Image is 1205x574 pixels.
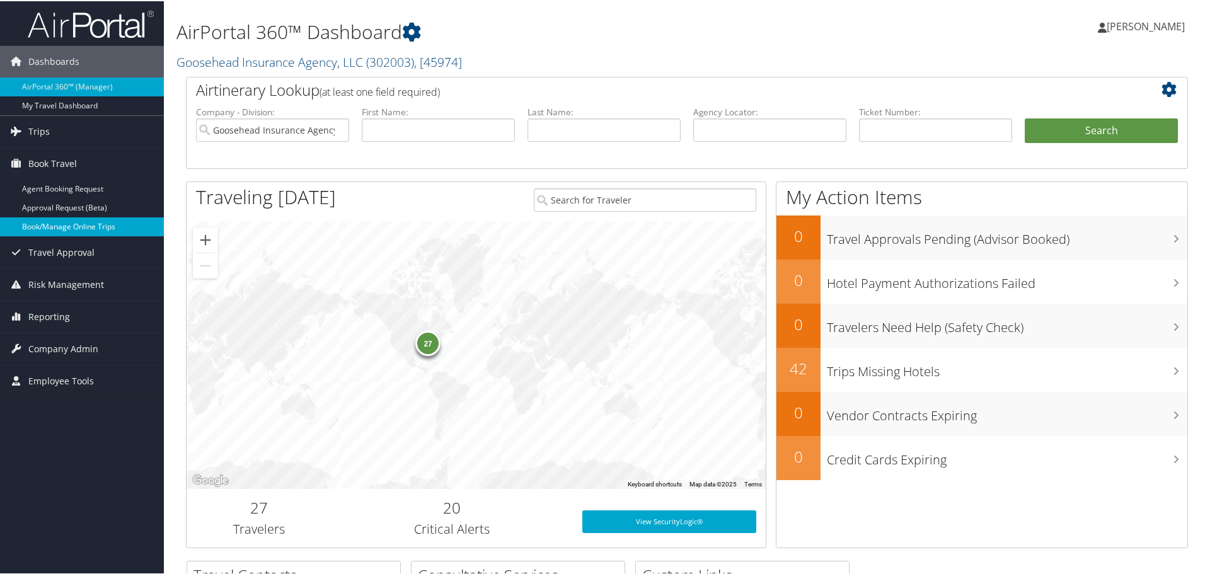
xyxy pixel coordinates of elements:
[827,444,1187,468] h3: Credit Cards Expiring
[28,332,98,364] span: Company Admin
[776,302,1187,347] a: 0Travelers Need Help (Safety Check)
[827,267,1187,291] h3: Hotel Payment Authorizations Failed
[196,78,1095,100] h2: Airtinerary Lookup
[196,519,322,537] h3: Travelers
[628,479,682,488] button: Keyboard shortcuts
[776,391,1187,435] a: 0Vendor Contracts Expiring
[776,435,1187,479] a: 0Credit Cards Expiring
[1107,18,1185,32] span: [PERSON_NAME]
[28,300,70,331] span: Reporting
[582,509,756,532] a: View SecurityLogic®
[190,471,231,488] a: Open this area in Google Maps (opens a new window)
[744,479,762,486] a: Terms (opens in new tab)
[693,105,846,117] label: Agency Locator:
[859,105,1012,117] label: Ticket Number:
[689,479,737,486] span: Map data ©2025
[776,258,1187,302] a: 0Hotel Payment Authorizations Failed
[1025,117,1178,142] button: Search
[776,445,821,466] h2: 0
[827,311,1187,335] h3: Travelers Need Help (Safety Check)
[776,268,821,290] h2: 0
[28,236,95,267] span: Travel Approval
[320,84,440,98] span: (at least one field required)
[28,8,154,38] img: airportal-logo.png
[776,347,1187,391] a: 42Trips Missing Hotels
[28,268,104,299] span: Risk Management
[196,183,336,209] h1: Traveling [DATE]
[366,52,414,69] span: ( 302003 )
[196,496,322,517] h2: 27
[827,223,1187,247] h3: Travel Approvals Pending (Advisor Booked)
[28,147,77,178] span: Book Travel
[776,357,821,378] h2: 42
[196,105,349,117] label: Company - Division:
[776,183,1187,209] h1: My Action Items
[193,226,218,251] button: Zoom in
[414,52,462,69] span: , [ 45974 ]
[776,224,821,246] h2: 0
[176,18,857,44] h1: AirPortal 360™ Dashboard
[341,519,563,537] h3: Critical Alerts
[415,330,441,355] div: 27
[341,496,563,517] h2: 20
[28,364,94,396] span: Employee Tools
[776,401,821,422] h2: 0
[28,115,50,146] span: Trips
[362,105,515,117] label: First Name:
[28,45,79,76] span: Dashboards
[776,313,821,334] h2: 0
[534,187,756,210] input: Search for Traveler
[528,105,681,117] label: Last Name:
[193,252,218,277] button: Zoom out
[1098,6,1197,44] a: [PERSON_NAME]
[190,471,231,488] img: Google
[827,399,1187,423] h3: Vendor Contracts Expiring
[776,214,1187,258] a: 0Travel Approvals Pending (Advisor Booked)
[827,355,1187,379] h3: Trips Missing Hotels
[176,52,462,69] a: Goosehead Insurance Agency, LLC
